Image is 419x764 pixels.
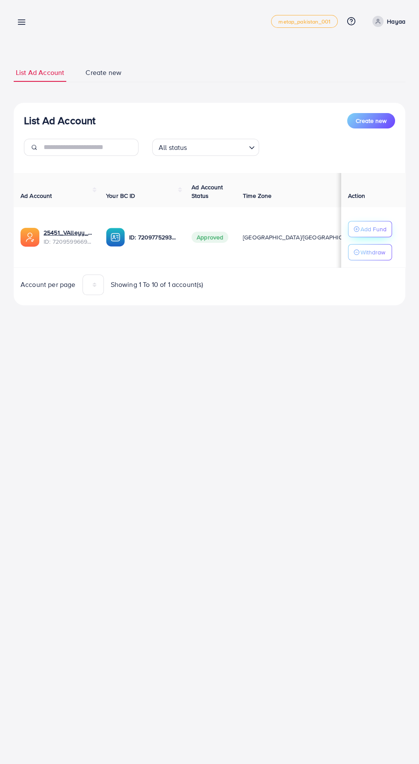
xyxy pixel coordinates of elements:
[369,16,405,27] a: Hayaa
[243,233,362,242] span: [GEOGRAPHIC_DATA]/[GEOGRAPHIC_DATA]
[129,232,178,242] p: ID: 7209775293375102978
[44,228,92,246] div: <span class='underline'>25451_VAlleyy_1678656670409</span></br>7209599669113012226
[152,139,259,156] div: Search for option
[86,68,121,78] span: Create new
[21,191,52,200] span: Ad Account
[347,113,395,128] button: Create new
[356,116,387,125] span: Create new
[44,228,92,237] a: 25451_VAlleyy_1678656670409
[157,141,189,154] span: All status
[190,140,245,154] input: Search for option
[192,183,223,200] span: Ad Account Status
[383,725,413,758] iframe: Chat
[106,228,125,247] img: ic-ba-acc.ded83a64.svg
[21,228,39,247] img: ic-ads-acc.e4c84228.svg
[348,191,365,200] span: Action
[21,280,76,289] span: Account per page
[106,191,136,200] span: Your BC ID
[387,16,405,27] p: Hayaa
[111,280,204,289] span: Showing 1 To 10 of 1 account(s)
[360,247,385,257] p: Withdraw
[271,15,338,28] a: metap_pakistan_001
[278,19,330,24] span: metap_pakistan_001
[348,244,392,260] button: Withdraw
[44,237,92,246] span: ID: 7209599669113012226
[24,114,95,127] h3: List Ad Account
[192,232,228,243] span: Approved
[16,68,64,78] span: List Ad Account
[348,221,392,237] button: Add Fund
[243,191,271,200] span: Time Zone
[360,224,387,234] p: Add Fund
